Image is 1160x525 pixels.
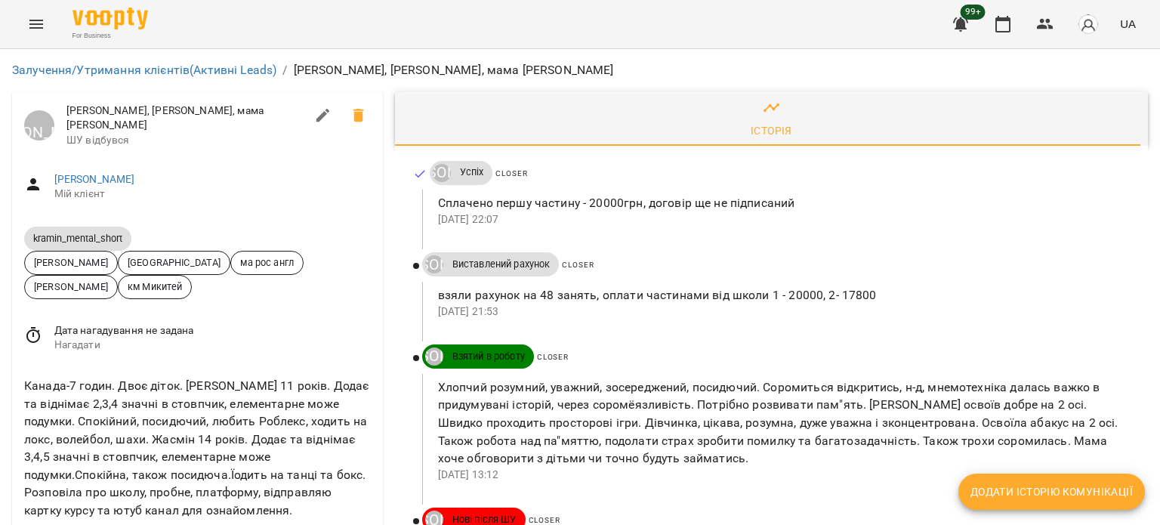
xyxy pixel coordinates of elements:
span: Дата нагадування не задана [54,323,371,338]
span: Closer [537,353,569,361]
span: [PERSON_NAME], [PERSON_NAME], мама [PERSON_NAME] [66,103,305,133]
span: [PERSON_NAME] [25,279,117,294]
button: Menu [18,6,54,42]
span: kramin_mental_short [24,232,131,245]
div: ДТ Ірина Микитей [24,110,54,141]
span: Нагадати [54,338,371,353]
li: / [282,61,287,79]
p: [DATE] 13:12 [438,468,1124,483]
div: Канада-7 годин. Двоє діток. [PERSON_NAME] 11 років. Додає та віднімає 2,3,4 значні в стовпчик, ел... [21,374,374,523]
img: avatar_s.png [1078,14,1099,35]
span: For Business [72,31,148,41]
a: Залучення/Утримання клієнтів(Активні Leads) [12,63,276,77]
a: [PERSON_NAME] [54,173,135,185]
span: Взятий в роботу [443,350,534,363]
img: Voopty Logo [72,8,148,29]
span: Додати історію комунікації [970,483,1133,501]
span: Успіх [451,165,493,179]
span: 99+ [961,5,986,20]
p: [PERSON_NAME], [PERSON_NAME], мама [PERSON_NAME] [294,61,614,79]
a: ДТ [PERSON_NAME] [422,255,443,273]
a: ДТ [PERSON_NAME] [422,347,443,366]
div: Історія [751,122,792,140]
span: Closer [495,169,527,178]
a: ДТ [PERSON_NAME] [430,164,451,182]
div: ДТ Ірина Микитей [433,164,451,182]
div: ДТ Ірина Микитей [425,255,443,273]
span: Closer [562,261,594,269]
span: [GEOGRAPHIC_DATA] [119,255,230,270]
p: Хлопчий розумний, уважний, зосереджений, посидючий. Соромиться відкритись, н-д, мнемотехніка дала... [438,378,1124,468]
span: [PERSON_NAME] [25,255,117,270]
span: ма рос англ [231,255,303,270]
span: Мій клієнт [54,187,371,202]
nav: breadcrumb [12,61,1148,79]
span: ШУ відбувся [66,133,305,148]
span: км Микитей [119,279,191,294]
p: [DATE] 21:53 [438,304,1124,320]
a: ДТ [PERSON_NAME] [24,110,54,141]
div: ДТ Ірина Микитей [425,347,443,366]
span: Closer [529,516,560,524]
span: UA [1120,16,1136,32]
p: взяли рахунок на 48 занять, оплати частинами від школи 1 - 20000, 2- 17800 [438,286,1124,304]
p: Сплачено першу частину - 20000грн, договір ще не підписаний [438,194,1124,212]
p: [DATE] 22:07 [438,212,1124,227]
span: Виставлений рахунок [443,258,560,271]
button: UA [1114,10,1142,38]
button: Додати історію комунікації [958,474,1145,510]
